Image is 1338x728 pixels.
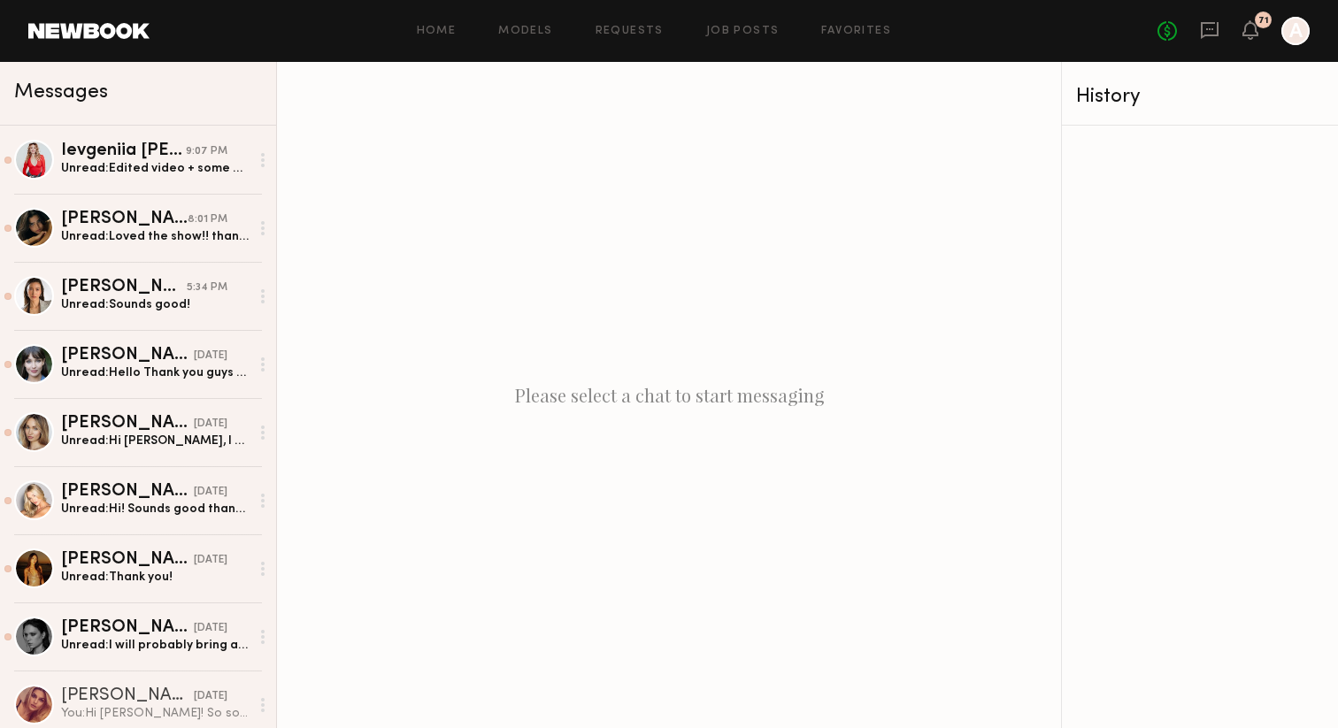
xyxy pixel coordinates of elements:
[417,26,457,37] a: Home
[194,484,227,501] div: [DATE]
[194,416,227,433] div: [DATE]
[61,415,194,433] div: [PERSON_NAME]
[61,483,194,501] div: [PERSON_NAME]
[61,296,250,313] div: Unread: Sounds good!
[61,433,250,449] div: Unread: Hi [PERSON_NAME], I sincerely apologized but I will now no longer be able to make the sho...
[61,211,188,228] div: [PERSON_NAME]
[1281,17,1310,45] a: A
[61,501,250,517] div: Unread: Hi! Sounds good thank you. I text Angel. See you tonight :)
[61,637,250,654] div: Unread: I will probably bring a plus one if that’s ok :)
[187,280,227,296] div: 5:34 PM
[194,348,227,364] div: [DATE]
[1076,87,1324,107] div: History
[277,62,1061,728] div: Please select a chat to start messaging
[186,143,227,160] div: 9:07 PM
[61,228,250,245] div: Unread: Loved the show!! thank you so much :)
[61,687,194,705] div: [PERSON_NAME]
[61,160,250,177] div: Unread: Edited video + some pics [URL][DOMAIN_NAME]
[61,619,194,637] div: [PERSON_NAME]
[1258,16,1269,26] div: 71
[194,552,227,569] div: [DATE]
[596,26,664,37] a: Requests
[188,211,227,228] div: 8:01 PM
[194,620,227,637] div: [DATE]
[14,82,108,103] span: Messages
[194,688,227,705] div: [DATE]
[61,551,194,569] div: [PERSON_NAME]
[61,364,250,381] div: Unread: Hello Thank you guys so much for Would love to work with you again! Grateful!
[821,26,891,37] a: Favorites
[61,279,187,296] div: [PERSON_NAME]
[61,142,186,160] div: Ievgeniia [PERSON_NAME]
[61,705,250,722] div: You: Hi [PERSON_NAME]! So sorry for waiting this long to reach out to you, somehow your confirmat...
[61,569,250,586] div: Unread: Thank you!
[498,26,552,37] a: Models
[706,26,780,37] a: Job Posts
[61,347,194,364] div: [PERSON_NAME]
